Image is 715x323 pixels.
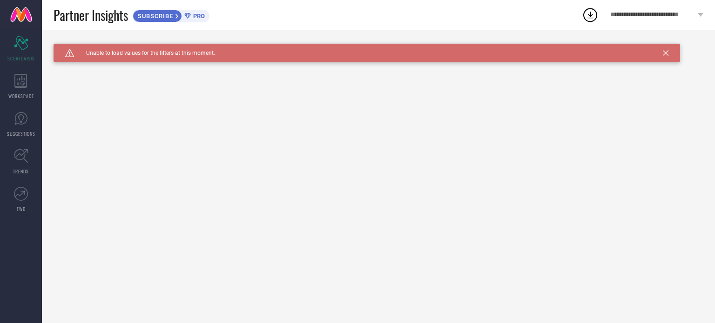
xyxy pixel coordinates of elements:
[8,92,34,99] span: WORKSPACE
[7,55,35,62] span: SCORECARDS
[133,13,175,20] span: SUBSCRIBE
[582,7,599,23] div: Open download list
[191,13,205,20] span: PRO
[13,168,29,175] span: TRENDS
[17,205,26,212] span: FWD
[133,7,209,22] a: SUBSCRIBEPRO
[54,44,703,51] div: Unable to load filters at this moment. Please try later.
[7,130,35,137] span: SUGGESTIONS
[74,50,215,56] span: Unable to load values for the filters at this moment.
[54,6,128,25] span: Partner Insights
